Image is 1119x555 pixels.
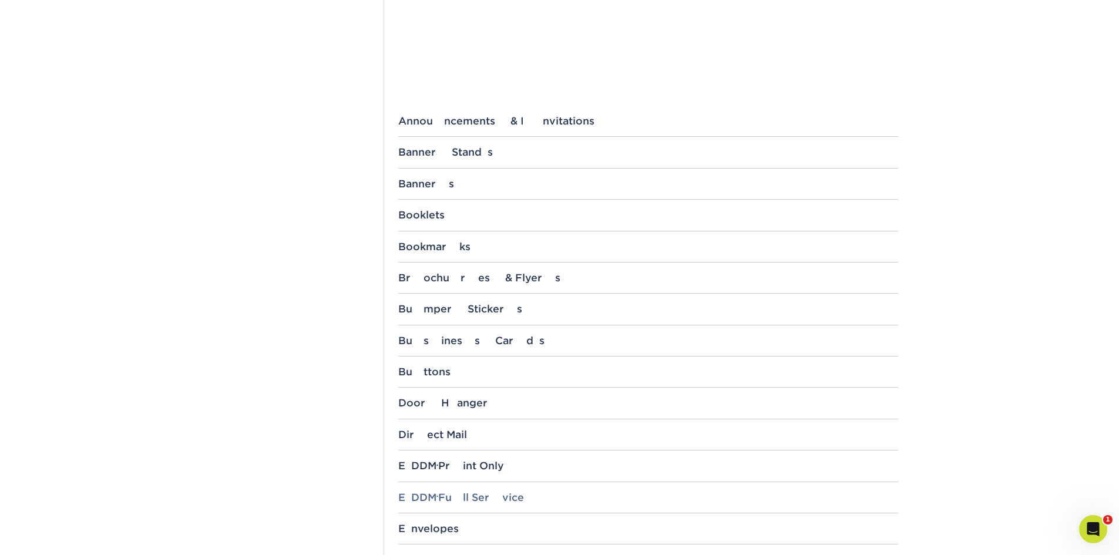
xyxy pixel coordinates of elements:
span: 1 [1103,515,1113,524]
div: Banners [398,178,898,190]
div: EDDM Full Service [398,492,898,503]
small: ® [436,463,438,469]
div: Banner Stands [398,146,898,158]
div: Bumper Stickers [398,303,898,315]
div: Booklets [398,209,898,221]
div: EDDM Print Only [398,460,898,472]
div: Bookmarks [398,241,898,253]
iframe: Intercom live chat [1079,515,1107,543]
div: Announcements & Invitations [398,115,898,127]
div: Buttons [398,366,898,378]
small: ® [436,495,438,500]
div: Direct Mail [398,429,898,440]
div: Door Hanger [398,397,898,409]
div: Envelopes [398,523,898,534]
div: Business Cards [398,335,898,347]
div: Brochures & Flyers [398,272,898,284]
